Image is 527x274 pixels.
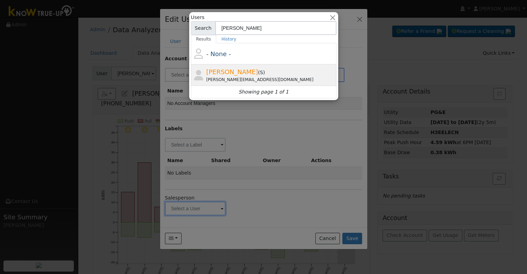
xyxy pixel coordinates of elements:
div: [PERSON_NAME][EMAIL_ADDRESS][DOMAIN_NAME] [206,77,335,83]
span: [PERSON_NAME] [206,68,258,76]
a: Results [191,35,217,43]
span: ( ) [258,70,265,75]
span: Search [191,21,216,35]
a: History [216,35,241,43]
i: Showing page 1 of 1 [238,88,288,96]
span: Salesperson [260,70,263,75]
span: - None - [206,50,231,58]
